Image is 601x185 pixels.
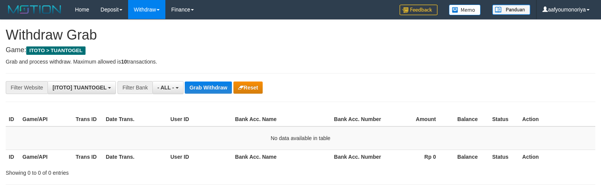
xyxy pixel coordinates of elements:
span: [ITOTO] TUANTOGEL [52,85,106,91]
th: Bank Acc. Number [331,112,384,126]
th: Amount [384,112,447,126]
span: - ALL - [157,85,174,91]
div: Showing 0 to 0 of 0 entries [6,166,245,177]
h1: Withdraw Grab [6,27,595,43]
th: Balance [447,112,489,126]
td: No data available in table [6,126,595,150]
div: Filter Website [6,81,48,94]
button: [ITOTO] TUANTOGEL [48,81,116,94]
th: Status [489,150,519,164]
button: Grab Withdraw [185,81,232,94]
div: Filter Bank [117,81,152,94]
th: Bank Acc. Number [331,150,384,164]
th: Bank Acc. Name [232,150,331,164]
th: ID [6,150,19,164]
th: Bank Acc. Name [232,112,331,126]
button: - ALL - [152,81,183,94]
th: User ID [167,150,232,164]
th: ID [6,112,19,126]
th: Rp 0 [384,150,447,164]
th: Trans ID [73,112,103,126]
strong: 10 [121,59,127,65]
th: Action [519,112,595,126]
th: Game/API [19,150,73,164]
h4: Game: [6,46,595,54]
button: Reset [233,81,263,94]
th: Balance [447,150,489,164]
th: Date Trans. [103,150,167,164]
th: Game/API [19,112,73,126]
img: panduan.png [492,5,530,15]
img: MOTION_logo.png [6,4,63,15]
th: Trans ID [73,150,103,164]
span: ITOTO > TUANTOGEL [26,46,86,55]
th: Date Trans. [103,112,167,126]
img: Button%20Memo.svg [449,5,481,15]
th: User ID [167,112,232,126]
th: Status [489,112,519,126]
img: Feedback.jpg [400,5,438,15]
th: Action [519,150,595,164]
p: Grab and process withdraw. Maximum allowed is transactions. [6,58,595,65]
